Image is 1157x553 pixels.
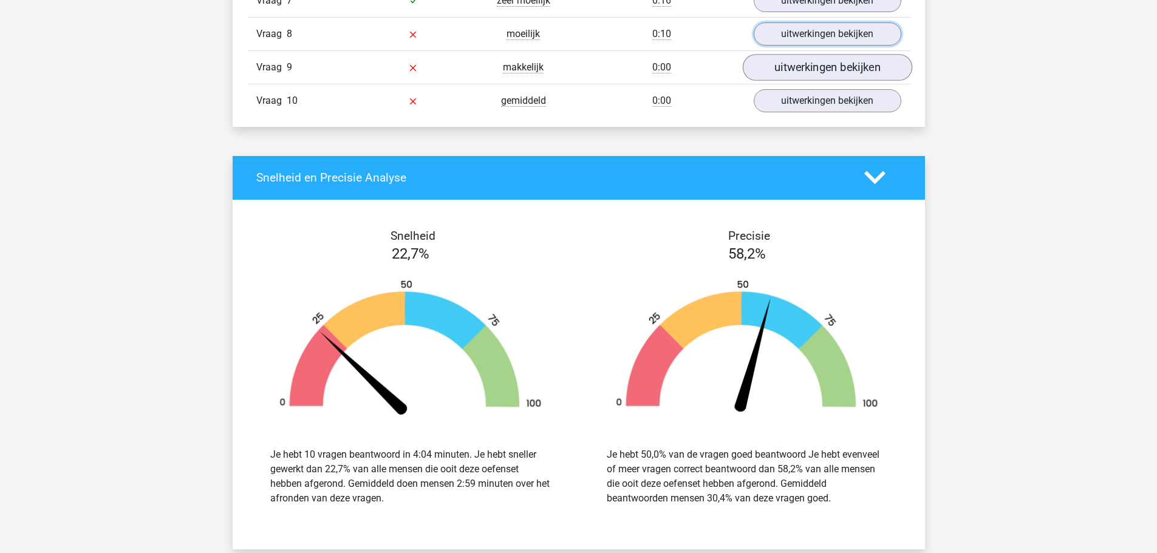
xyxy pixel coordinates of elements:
span: gemiddeld [501,95,546,107]
span: Vraag [256,27,287,41]
a: uitwerkingen bekijken [742,54,912,81]
span: 0:00 [652,61,671,73]
a: uitwerkingen bekijken [754,22,901,46]
div: Je hebt 50,0% van de vragen goed beantwoord Je hebt evenveel of meer vragen correct beantwoord da... [607,447,887,506]
span: Vraag [256,60,287,75]
h4: Snelheid en Precisie Analyse [256,171,846,185]
span: makkelijk [503,61,544,73]
span: 58,2% [728,245,766,262]
span: 8 [287,28,292,39]
a: uitwerkingen bekijken [754,89,901,112]
span: 0:10 [652,28,671,40]
span: moeilijk [507,28,540,40]
span: 0:00 [652,95,671,107]
h4: Snelheid [256,229,570,243]
h4: Precisie [593,229,906,243]
span: 22,7% [392,245,429,262]
span: 9 [287,61,292,73]
img: 23.d2ac941f7b31.png [261,279,561,418]
img: 58.75e42585aedd.png [597,279,897,418]
span: 10 [287,95,298,106]
div: Je hebt 10 vragen beantwoord in 4:04 minuten. Je hebt sneller gewerkt dan 22,7% van alle mensen d... [270,447,551,506]
span: Vraag [256,93,287,108]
